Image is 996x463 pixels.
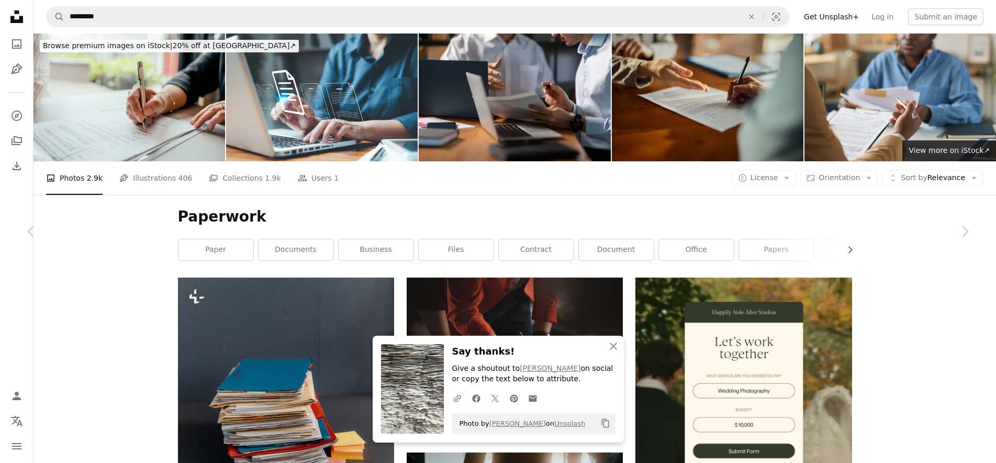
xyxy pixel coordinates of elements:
img: Closeup of Black Man Discussing Taxes [804,34,996,161]
a: files [419,239,494,260]
button: Copy to clipboard [597,414,614,432]
button: Sort byRelevance [882,170,983,186]
a: forms [819,239,894,260]
a: Illustrations 406 [119,161,192,195]
span: 1 [334,172,339,184]
a: Share on Facebook [467,388,486,409]
span: 20% off at [GEOGRAPHIC_DATA] ↗ [43,41,296,50]
a: document [579,239,654,260]
button: Orientation [800,170,878,186]
a: a stack of papers sitting on top of a table [178,417,394,426]
a: [PERSON_NAME] [520,364,580,372]
a: Users 1 [298,161,339,195]
a: Collections 1.9k [209,161,281,195]
span: 1.9k [265,172,281,184]
button: Language [6,411,27,432]
a: contract [499,239,574,260]
a: papers [739,239,814,260]
img: Sign there please! [612,34,803,161]
a: Log in [865,8,900,25]
a: Next [933,181,996,282]
p: Give a shoutout to on social or copy the text below to attribute. [452,363,615,384]
a: Log in / Sign up [6,385,27,406]
img: person in orange long sleeve shirt writing on white paper [407,278,623,440]
span: Relevance [901,173,965,183]
img: Businessmen having a discussion about a document in the office [419,34,610,161]
a: Share on Pinterest [505,388,523,409]
a: Photos [6,34,27,54]
span: 406 [178,172,193,184]
span: Browse premium images on iStock | [43,41,172,50]
h1: Paperwork [178,207,852,226]
a: Unsplash [554,419,585,427]
span: View more on iStock ↗ [909,146,990,155]
a: View more on iStock↗ [902,140,996,161]
span: Orientation [819,173,860,182]
span: Sort by [901,173,927,182]
img: Electronic document management system concept, searching and business managing files online docum... [226,34,418,161]
a: office [659,239,734,260]
button: Menu [6,436,27,457]
button: Visual search [764,7,789,27]
button: Search Unsplash [47,7,64,27]
a: Browse premium images on iStock|20% off at [GEOGRAPHIC_DATA]↗ [33,34,305,59]
button: scroll list to the right [841,239,852,260]
a: paper [178,239,253,260]
a: documents [259,239,333,260]
span: Photo by on [454,415,586,432]
button: License [732,170,797,186]
img: Detail of human hand signing contract [33,34,225,161]
a: Get Unsplash+ [798,8,865,25]
span: License [751,173,778,182]
a: business [339,239,413,260]
a: Collections [6,130,27,151]
a: Download History [6,156,27,177]
h3: Say thanks! [452,344,615,359]
a: [PERSON_NAME] [489,419,546,427]
a: Illustrations [6,59,27,80]
form: Find visuals sitewide [46,6,789,27]
a: Share over email [523,388,542,409]
button: Submit an image [908,8,983,25]
a: Explore [6,105,27,126]
button: Clear [740,7,763,27]
a: Share on Twitter [486,388,505,409]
